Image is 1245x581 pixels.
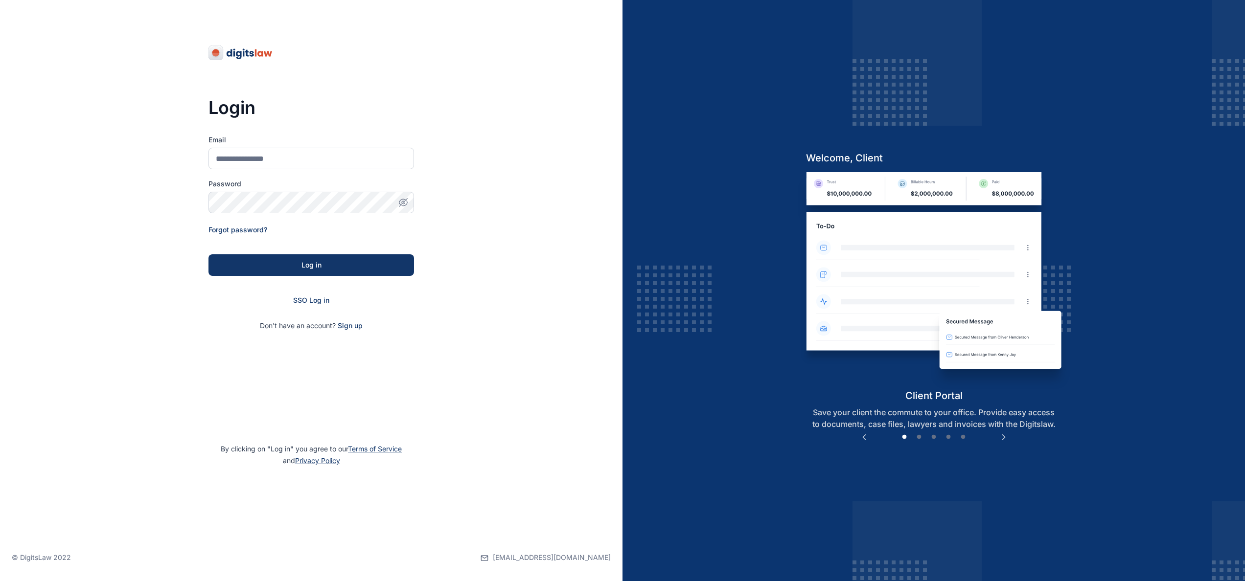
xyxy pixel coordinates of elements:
h3: Login [208,98,414,117]
a: Sign up [338,321,363,330]
button: 4 [944,432,953,442]
p: Save your client the commute to your office. Provide easy access to documents, case files, lawyer... [798,406,1070,430]
button: 5 [958,432,968,442]
a: Forgot password? [208,225,267,234]
label: Password [208,179,414,189]
a: Privacy Policy [295,456,340,465]
button: Previous [859,432,869,442]
button: 2 [914,432,924,442]
button: 1 [899,432,909,442]
button: 3 [929,432,939,442]
a: [EMAIL_ADDRESS][DOMAIN_NAME] [481,534,611,581]
a: SSO Log in [293,296,329,304]
h5: client portal [798,389,1070,402]
button: Next [999,432,1009,442]
span: and [283,456,340,465]
p: Don't have an account? [208,321,414,331]
img: client-portal [798,172,1070,389]
img: digitslaw-logo [208,45,273,61]
span: Sign up [338,321,363,331]
a: Terms of Service [348,445,402,453]
h5: welcome, client [798,151,1070,165]
label: Email [208,135,414,145]
p: © DigitsLaw 2022 [12,553,71,562]
button: Log in [208,254,414,276]
p: By clicking on "Log in" you agree to our [12,443,611,467]
div: Log in [224,260,398,270]
span: [EMAIL_ADDRESS][DOMAIN_NAME] [493,553,611,562]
